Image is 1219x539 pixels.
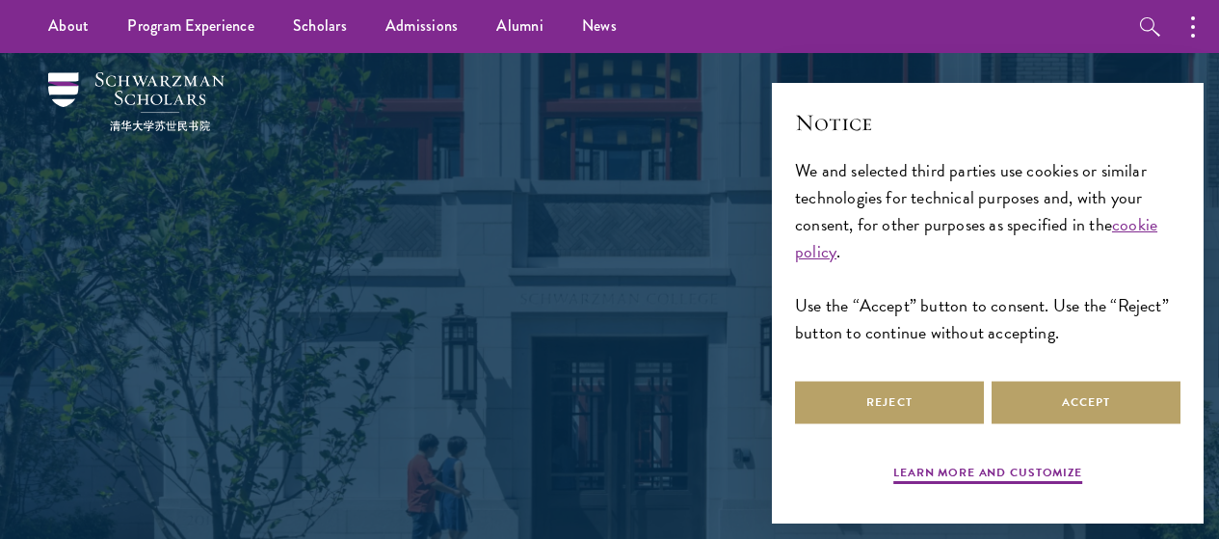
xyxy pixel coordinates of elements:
[893,464,1082,487] button: Learn more and customize
[48,72,225,131] img: Schwarzman Scholars
[795,106,1180,139] h2: Notice
[795,211,1157,264] a: cookie policy
[795,157,1180,347] div: We and selected third parties use cookies or similar technologies for technical purposes and, wit...
[795,381,984,424] button: Reject
[992,381,1180,424] button: Accept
